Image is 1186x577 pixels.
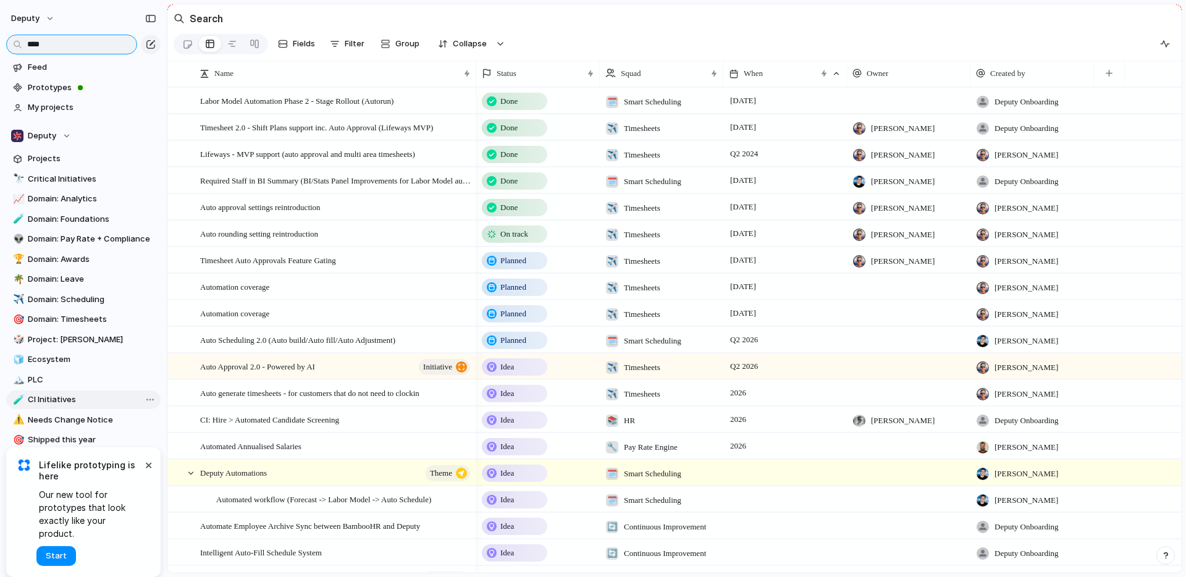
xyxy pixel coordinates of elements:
[28,273,156,285] span: Domain: Leave
[606,96,618,108] div: 🗓️
[28,173,156,185] span: Critical Initiatives
[624,361,660,374] span: Timesheets
[28,101,156,114] span: My projects
[624,308,660,321] span: Timesheets
[727,173,759,188] span: [DATE]
[200,545,322,559] span: Intelligent Auto-Fill Schedule System
[500,201,518,214] span: Done
[13,172,22,186] div: 🔭
[28,233,156,245] span: Domain: Pay Rate + Compliance
[13,313,22,327] div: 🎯
[200,253,336,267] span: Timesheet Auto Approvals Feature Gating
[606,335,618,347] div: 🗓️
[11,394,23,406] button: 🧪
[13,332,22,347] div: 🎲
[11,374,23,386] button: 🏔️
[293,38,315,50] span: Fields
[500,95,518,107] span: Done
[995,494,1058,507] span: [PERSON_NAME]
[11,313,23,326] button: 🎯
[6,310,161,329] a: 🎯Domain: Timesheets
[995,521,1059,533] span: Deputy Onboarding
[606,202,618,214] div: ✈️
[995,229,1058,241] span: [PERSON_NAME]
[190,11,223,26] h2: Search
[624,229,660,241] span: Timesheets
[13,373,22,387] div: 🏔️
[6,270,161,288] a: 🌴Domain: Leave
[200,120,433,134] span: Timesheet 2.0 - Shift Plans support inc. Auto Approval (Lifeways MVP)
[6,350,161,369] a: 🧊Ecosystem
[606,468,618,480] div: 🗓️
[727,93,759,108] span: [DATE]
[624,96,681,108] span: Smart Scheduling
[273,34,320,54] button: Fields
[6,190,161,208] a: 📈Domain: Analytics
[606,122,618,135] div: ✈️
[727,279,759,294] span: [DATE]
[871,415,935,427] span: [PERSON_NAME]
[606,361,618,374] div: ✈️
[11,293,23,306] button: ✈️
[500,387,514,400] span: Idea
[995,468,1058,480] span: [PERSON_NAME]
[995,282,1058,294] span: [PERSON_NAME]
[325,34,369,54] button: Filter
[6,98,161,117] a: My projects
[28,394,156,406] span: CI Initiatives
[11,12,40,25] span: deputy
[500,440,514,453] span: Idea
[606,441,618,453] div: 🔧
[200,332,395,347] span: Auto Scheduling 2.0 (Auto build/Auto fill/Auto Adjustment)
[727,385,749,400] span: 2026
[6,250,161,269] a: 🏆Domain: Awards
[28,130,56,142] span: Deputy
[500,547,514,559] span: Idea
[995,149,1058,161] span: [PERSON_NAME]
[28,334,156,346] span: Project: [PERSON_NAME]
[6,411,161,429] a: ⚠️Needs Change Notice
[871,202,935,214] span: [PERSON_NAME]
[500,467,514,479] span: Idea
[395,38,419,50] span: Group
[995,361,1058,374] span: [PERSON_NAME]
[13,413,22,427] div: ⚠️
[624,202,660,214] span: Timesheets
[28,353,156,366] span: Ecosystem
[606,521,618,533] div: 🔄
[995,388,1058,400] span: [PERSON_NAME]
[419,359,470,375] button: initiative
[606,255,618,267] div: ✈️
[431,34,493,54] button: Collapse
[624,521,706,533] span: Continuous Improvement
[6,127,161,145] button: Deputy
[624,547,706,560] span: Continuous Improvement
[6,210,161,229] a: 🧪Domain: Foundations
[11,173,23,185] button: 🔭
[200,146,415,161] span: Lifeways - MVP support (auto approval and multi area timesheets)
[28,153,156,165] span: Projects
[46,550,67,562] span: Start
[500,175,518,187] span: Done
[995,202,1058,214] span: [PERSON_NAME]
[430,465,452,482] span: theme
[500,255,526,267] span: Planned
[28,293,156,306] span: Domain: Scheduling
[867,67,888,80] span: Owner
[6,431,161,449] a: 🎯Shipped this year
[727,120,759,135] span: [DATE]
[871,149,935,161] span: [PERSON_NAME]
[6,390,161,409] div: 🧪CI Initiatives
[39,460,142,482] span: Lifelike prototyping is here
[28,213,156,225] span: Domain: Foundations
[453,38,487,50] span: Collapse
[200,173,472,187] span: Required Staff in BI Summary (BI/Stats Panel Improvements for Labor Model automations)
[727,200,759,214] span: [DATE]
[13,272,22,287] div: 🌴
[727,226,759,241] span: [DATE]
